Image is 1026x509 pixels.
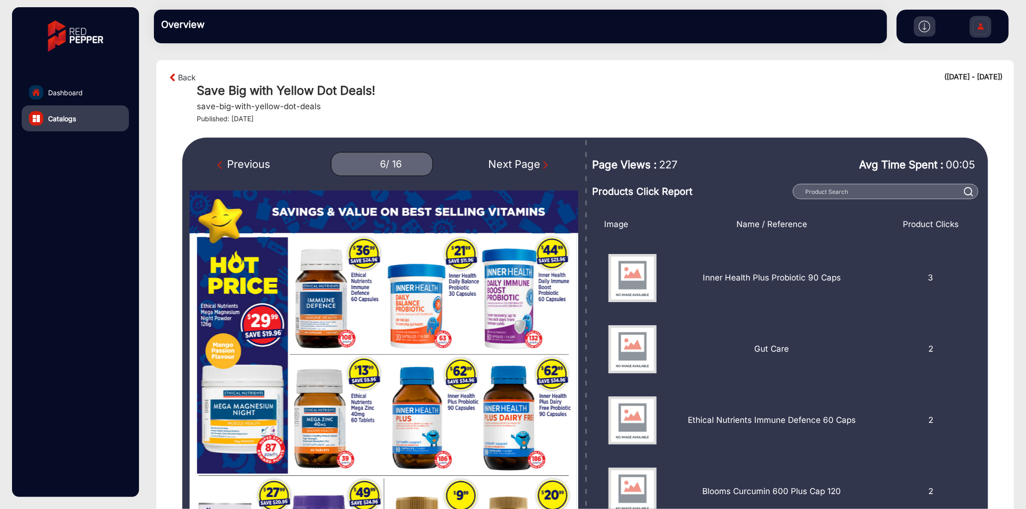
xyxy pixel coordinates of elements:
div: / 16 [386,158,402,170]
p: Ethical Nutrients Immune Defence 60 Caps [688,414,856,427]
img: prodSearch%20_white.svg [964,187,974,196]
input: Product Search [793,184,978,199]
span: 00:05 [946,158,975,171]
img: Next Page [541,160,550,170]
h4: Published: [DATE] [197,115,1002,123]
p: Inner Health Plus Probiotic 90 Caps [703,272,841,284]
img: home [32,88,40,97]
div: Previous [217,156,270,172]
span: Page Views : [593,157,657,173]
h3: Products Click Report [593,186,788,197]
span: Dashboard [48,88,83,98]
h5: save-big-with-yellow-dot-deals [197,102,321,111]
div: ([DATE] - [DATE]) [944,72,1002,83]
img: arrow-left-1.svg [168,72,178,83]
img: no-image.jpg [605,325,661,373]
h1: Save Big with Yellow Dot Deals! [197,83,1002,98]
span: 227 [659,157,678,173]
p: Gut Care [755,343,789,356]
img: h2download.svg [919,21,930,32]
div: Product Clicks [883,218,978,231]
span: Avg Time Spent : [860,157,944,173]
div: 2 [883,325,978,373]
div: Next Page [489,156,550,172]
img: no-image.jpg [605,254,661,302]
div: Name / Reference [661,218,883,231]
span: Catalogs [48,114,76,124]
p: Blooms Curcumin 600 Plus Cap 120 [703,485,841,498]
img: catalog [33,115,40,122]
a: Dashboard [22,79,129,105]
div: 2 [883,396,978,445]
img: vmg-logo [41,12,110,60]
a: Catalogs [22,105,129,131]
img: Sign%20Up.svg [971,11,991,45]
div: 3 [883,254,978,302]
img: no-image.jpg [605,396,661,445]
div: Image [597,218,661,231]
h3: Overview [161,19,296,30]
img: Previous Page [217,160,227,170]
a: Back [178,72,196,83]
